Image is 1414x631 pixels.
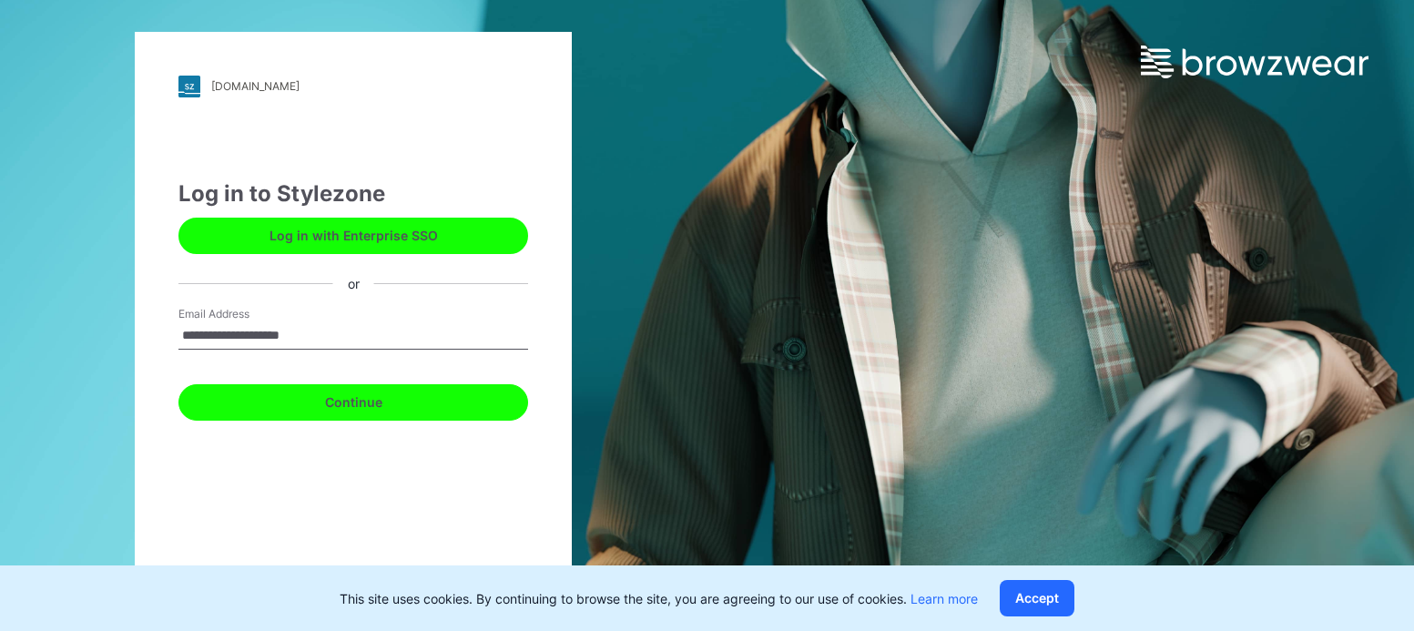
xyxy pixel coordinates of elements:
[1000,580,1074,616] button: Accept
[178,218,528,254] button: Log in with Enterprise SSO
[211,79,300,93] div: [DOMAIN_NAME]
[910,591,978,606] a: Learn more
[178,306,306,322] label: Email Address
[178,178,528,210] div: Log in to Stylezone
[178,76,200,97] img: stylezone-logo.562084cfcfab977791bfbf7441f1a819.svg
[178,384,528,421] button: Continue
[1141,46,1368,78] img: browzwear-logo.e42bd6dac1945053ebaf764b6aa21510.svg
[333,274,374,293] div: or
[340,589,978,608] p: This site uses cookies. By continuing to browse the site, you are agreeing to our use of cookies.
[178,76,528,97] a: [DOMAIN_NAME]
